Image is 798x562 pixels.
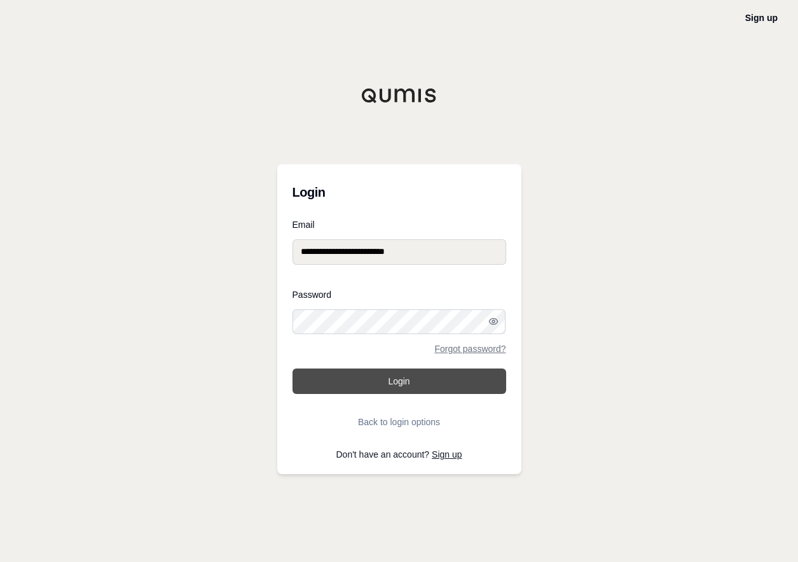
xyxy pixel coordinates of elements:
[745,13,778,23] a: Sign up
[292,409,506,435] button: Back to login options
[292,179,506,205] h3: Login
[292,290,506,299] label: Password
[292,220,506,229] label: Email
[361,88,437,103] img: Qumis
[292,369,506,394] button: Login
[434,344,506,353] a: Forgot password?
[292,450,506,459] p: Don't have an account?
[432,449,462,460] a: Sign up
